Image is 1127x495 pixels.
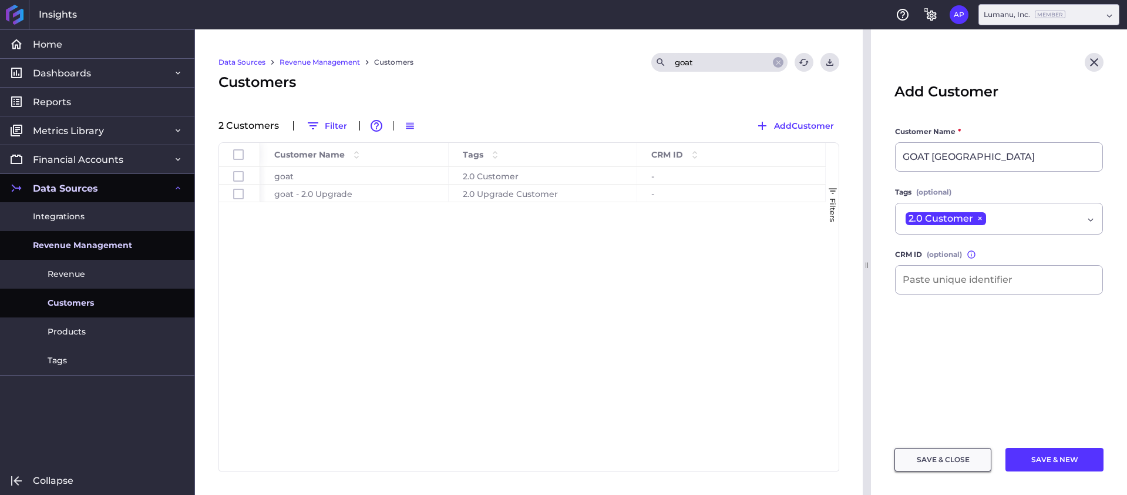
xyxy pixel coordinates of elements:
div: Lumanu, Inc. [984,9,1065,20]
span: × [973,212,986,225]
span: Integrations [33,210,85,223]
span: Home [33,38,62,51]
span: 2.0 Customer [909,212,973,225]
span: Reports [33,96,71,108]
button: General Settings [921,5,940,24]
span: Customers [48,297,94,309]
span: Dashboards [33,67,91,79]
span: Revenue [48,268,85,280]
span: (optional) [916,186,951,198]
button: SAVE & CLOSE [894,448,991,471]
button: Filter [301,116,352,135]
button: Close [1085,53,1104,72]
a: Data Sources [218,57,265,68]
input: Paste unique identifier [896,266,1102,294]
span: Financial Accounts [33,153,123,166]
button: Refresh [795,53,813,72]
button: SAVE & NEW [1005,448,1104,471]
span: Add Customer [894,81,998,102]
span: Data Sources [33,182,98,195]
span: Customers [218,72,296,93]
button: User Menu [820,53,839,72]
input: Name your customer [896,143,1102,171]
span: Tags [48,354,67,367]
button: Search by [651,53,670,72]
span: Add Customer [774,119,834,132]
span: Products [48,326,86,338]
span: (optional) [927,249,962,260]
button: Help [893,5,912,24]
span: Filters [828,198,837,222]
a: Revenue Management [280,57,360,68]
ins: Member [1035,11,1065,18]
div: 2 Customer s [218,121,286,131]
button: Close search [773,57,783,68]
span: Customer Name [895,126,956,138]
div: Dropdown select [978,4,1119,25]
span: Revenue Management [33,239,132,252]
div: Dropdown select [895,203,1103,235]
span: Tags [895,186,911,198]
button: AddCustomer [750,116,839,135]
span: Metrics Library [33,125,104,137]
a: Customers [374,57,413,68]
button: User Menu [950,5,968,24]
span: CRM ID [895,249,922,260]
